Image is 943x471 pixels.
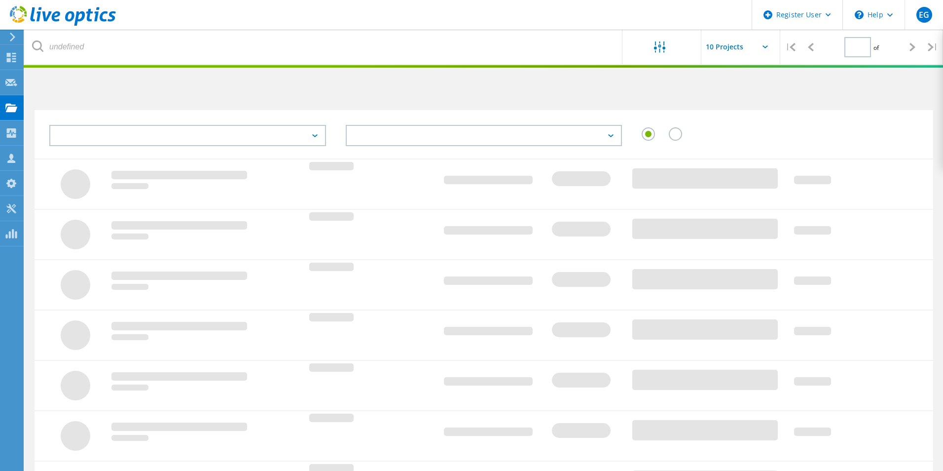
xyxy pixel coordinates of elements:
[780,30,800,65] div: |
[923,30,943,65] div: |
[25,30,623,64] input: undefined
[855,10,864,19] svg: \n
[919,11,929,19] span: EG
[10,21,116,28] a: Live Optics Dashboard
[873,43,879,52] span: of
